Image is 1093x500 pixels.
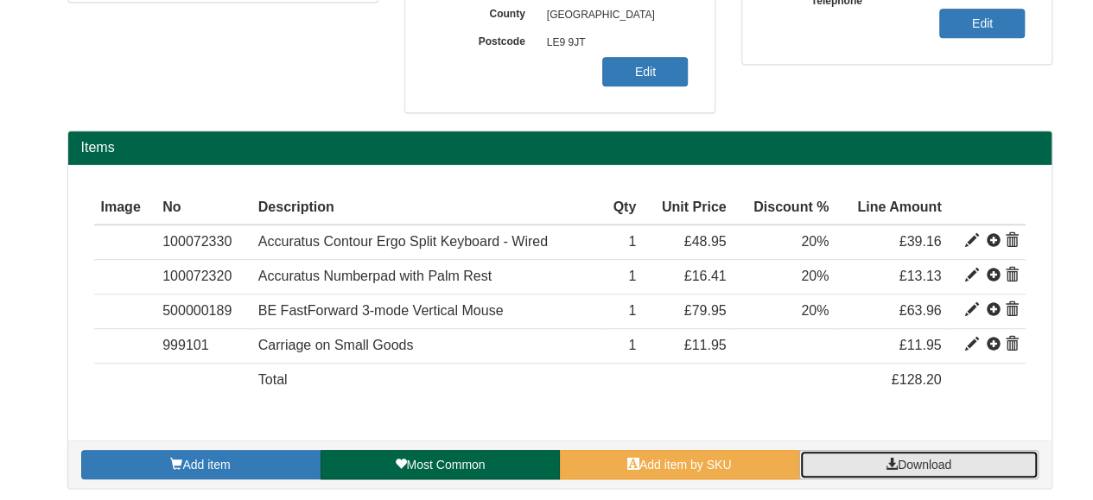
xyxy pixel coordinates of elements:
[431,29,538,49] label: Postcode
[431,2,538,22] label: County
[156,191,251,225] th: No
[601,191,643,225] th: Qty
[799,450,1039,479] a: Download
[258,338,414,352] span: Carriage on Small Goods
[406,458,485,472] span: Most Common
[251,191,601,225] th: Description
[81,140,1039,155] h2: Items
[643,191,733,225] th: Unit Price
[684,303,727,318] span: £79.95
[94,191,156,225] th: Image
[156,294,251,329] td: 500000189
[801,234,829,249] span: 20%
[892,372,942,387] span: £128.20
[628,234,636,249] span: 1
[899,338,942,352] span: £11.95
[156,225,251,259] td: 100072330
[899,269,942,283] span: £13.13
[156,329,251,364] td: 999101
[899,303,942,318] span: £63.96
[258,234,548,249] span: Accuratus Contour Ergo Split Keyboard - Wired
[684,269,727,283] span: £16.41
[684,234,727,249] span: £48.95
[628,338,636,352] span: 1
[801,303,829,318] span: 20%
[628,303,636,318] span: 1
[182,458,230,472] span: Add item
[836,191,948,225] th: Line Amount
[251,363,601,396] td: Total
[602,57,688,86] a: Edit
[538,2,689,29] span: [GEOGRAPHIC_DATA]
[801,269,829,283] span: 20%
[258,269,492,283] span: Accuratus Numberpad with Palm Rest
[258,303,504,318] span: BE FastForward 3-mode Vertical Mouse
[628,269,636,283] span: 1
[684,338,727,352] span: £11.95
[899,234,942,249] span: £39.16
[156,260,251,294] td: 100072320
[898,458,951,472] span: Download
[734,191,836,225] th: Discount %
[939,9,1025,38] a: Edit
[538,29,689,57] span: LE9 9JT
[639,458,732,472] span: Add item by SKU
